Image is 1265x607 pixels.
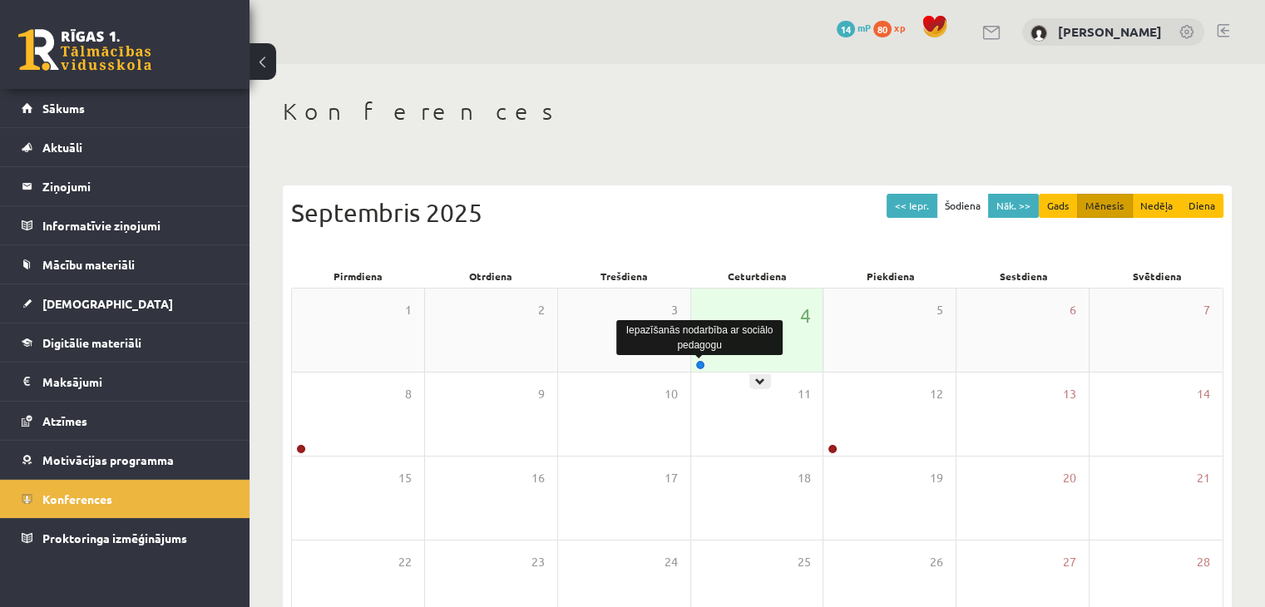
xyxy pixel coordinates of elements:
[1197,469,1210,487] span: 21
[42,167,229,205] legend: Ziņojumi
[531,553,545,571] span: 23
[1197,385,1210,403] span: 14
[930,469,943,487] span: 19
[1197,553,1210,571] span: 28
[22,363,229,401] a: Maksājumi
[405,385,412,403] span: 8
[857,21,871,34] span: mP
[1077,194,1133,218] button: Mēnesis
[873,21,892,37] span: 80
[671,301,678,319] span: 3
[42,531,187,545] span: Proktoringa izmēģinājums
[988,194,1039,218] button: Nāk. >>
[837,21,871,34] a: 14 mP
[22,245,229,284] a: Mācību materiāli
[42,296,173,311] span: [DEMOGRAPHIC_DATA]
[1058,23,1162,40] a: [PERSON_NAME]
[291,264,424,288] div: Pirmdiena
[665,469,678,487] span: 17
[1039,194,1078,218] button: Gads
[531,469,545,487] span: 16
[22,128,229,166] a: Aktuāli
[22,402,229,440] a: Atzīmes
[1203,301,1210,319] span: 7
[398,469,412,487] span: 15
[42,206,229,244] legend: Informatīvie ziņojumi
[894,21,905,34] span: xp
[22,323,229,362] a: Digitālie materiāli
[22,206,229,244] a: Informatīvie ziņojumi
[665,385,678,403] span: 10
[283,97,1232,126] h1: Konferences
[957,264,1090,288] div: Sestdiena
[797,469,810,487] span: 18
[936,301,943,319] span: 5
[665,553,678,571] span: 24
[873,21,913,34] a: 80 xp
[797,385,810,403] span: 11
[42,101,85,116] span: Sākums
[22,480,229,518] a: Konferences
[398,553,412,571] span: 22
[936,194,989,218] button: Šodiena
[42,363,229,401] legend: Maksājumi
[22,519,229,557] a: Proktoringa izmēģinājums
[616,320,783,355] div: Iepazīšanās nodarbība ar sociālo pedagogu
[799,301,810,329] span: 4
[1063,469,1076,487] span: 20
[1063,553,1076,571] span: 27
[18,29,151,71] a: Rīgas 1. Tālmācības vidusskola
[1030,25,1047,42] img: Alisa Griščuka
[1180,194,1223,218] button: Diena
[887,194,937,218] button: << Iepr.
[424,264,557,288] div: Otrdiena
[557,264,690,288] div: Trešdiena
[42,413,87,428] span: Atzīmes
[1090,264,1223,288] div: Svētdiena
[1063,385,1076,403] span: 13
[1132,194,1181,218] button: Nedēļa
[405,301,412,319] span: 1
[291,194,1223,231] div: Septembris 2025
[837,21,855,37] span: 14
[42,491,112,506] span: Konferences
[22,284,229,323] a: [DEMOGRAPHIC_DATA]
[930,553,943,571] span: 26
[22,89,229,127] a: Sākums
[42,452,174,467] span: Motivācijas programma
[42,335,141,350] span: Digitālie materiāli
[690,264,823,288] div: Ceturtdiena
[930,385,943,403] span: 12
[22,167,229,205] a: Ziņojumi
[42,140,82,155] span: Aktuāli
[42,257,135,272] span: Mācību materiāli
[1070,301,1076,319] span: 6
[797,553,810,571] span: 25
[824,264,957,288] div: Piekdiena
[538,301,545,319] span: 2
[22,441,229,479] a: Motivācijas programma
[538,385,545,403] span: 9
